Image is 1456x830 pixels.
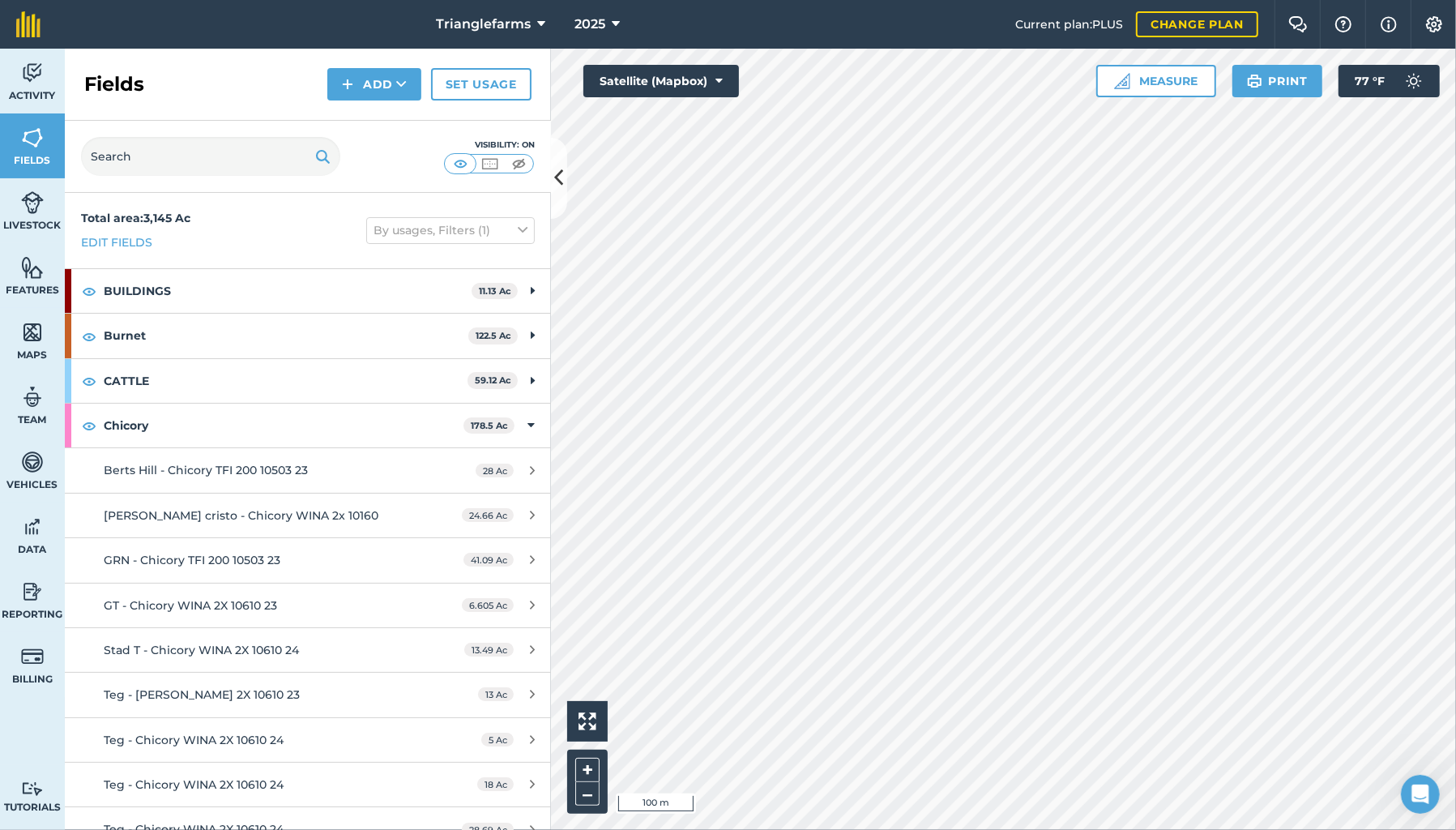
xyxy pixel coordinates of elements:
[21,190,44,215] img: svg+xml;base64,PD94bWwgdmVyc2lvbj0iMS4wIiBlbmNvZGluZz0idXRmLTgiPz4KPCEtLSBHZW5lcmF0b3I6IEFkb2JlIE...
[103,531,116,544] button: Start recording
[82,371,96,391] img: svg+xml;base64,PHN2ZyB4bWxucz0iaHR0cDovL3d3dy53My5vcmcvMjAwMC9zdmciIHdpZHRoPSIxOCIgaGVpZ2h0PSIyNC...
[481,733,514,747] span: 5 Ac
[82,416,96,435] img: svg+xml;base64,PHN2ZyB4bWxucz0iaHR0cDovL3d3dy53My5vcmcvMjAwMC9zdmciIHdpZHRoPSIxOCIgaGVpZ2h0PSIyNC...
[579,712,596,730] img: Four arrows, one pointing top left, one top right, one bottom right and the last bottom left
[14,497,310,524] textarea: Message…
[431,68,532,101] a: Set usage
[254,6,284,37] button: Home
[104,359,468,403] strong: CATTLE
[1355,65,1385,97] span: 77 ° F
[509,156,529,172] img: svg+xml;base64,PHN2ZyB4bWxucz0iaHR0cDovL3d3dy53My5vcmcvMjAwMC9zdmciIHdpZHRoPSI1MCIgaGVpZ2h0PSI0MC...
[21,580,44,604] img: svg+xml;base64,PD94bWwgdmVyc2lvbj0iMS4wIiBlbmNvZGluZz0idXRmLTgiPz4KPCEtLSBHZW5lcmF0b3I6IEFkb2JlIE...
[1381,15,1397,34] img: svg+xml;base64,PHN2ZyB4bWxucz0iaHR0cDovL3d3dy53My5vcmcvMjAwMC9zdmciIHdpZHRoPSIxNyIgaGVpZ2h0PSIxNy...
[79,20,161,36] p: Active 30m ago
[21,450,44,474] img: svg+xml;base64,PD94bWwgdmVyc2lvbj0iMS4wIiBlbmNvZGluZz0idXRmLTgiPz4KPCEtLSBHZW5lcmF0b3I6IEFkb2JlIE...
[65,763,551,806] a: Teg - Chicory WINA 2X 10610 2418 Ac
[464,643,514,657] span: 13.49 Ac
[65,269,551,313] div: BUILDINGS11.13 Ac
[81,137,340,176] input: Search
[104,777,284,792] span: Teg - Chicory WINA 2X 10610 24
[65,448,551,492] a: Berts Hill - Chicory TFI 200 10503 2328 Ac
[1096,65,1216,97] button: Measure
[1424,16,1444,32] img: A cog icon
[13,101,311,626] div: Daisy says…
[79,8,113,20] h1: Daisy
[471,420,508,431] strong: 178.5 Ac
[65,314,551,357] div: Burnet122.5 Ac
[65,718,551,762] a: Teg - Chicory WINA 2X 10610 245 Ac
[583,65,739,97] button: Satellite (Mapbox)
[366,217,535,243] button: By usages, Filters (1)
[1398,65,1430,97] img: svg+xml;base64,PD94bWwgdmVyc2lvbj0iMS4wIiBlbmNvZGluZz0idXRmLTgiPz4KPCEtLSBHZW5lcmF0b3I6IEFkb2JlIE...
[479,285,511,297] strong: 11.13 Ac
[462,598,514,612] span: 6.605 Ac
[81,233,152,251] a: Edit fields
[16,11,41,37] img: fieldmargin Logo
[25,531,38,544] button: Emoji picker
[104,687,300,702] span: Teg - [PERSON_NAME] 2X 10610 23
[1136,11,1258,37] a: Change plan
[65,628,551,672] a: Stad T - Chicory WINA 2X 10610 2413.49 Ac
[13,79,311,101] div: [DATE]
[1288,16,1308,32] img: Two speech bubbles overlapping with the left bubble in the forefront
[575,758,600,782] button: +
[574,15,605,34] span: 2025
[21,644,44,669] img: svg+xml;base64,PD94bWwgdmVyc2lvbj0iMS4wIiBlbmNvZGluZz0idXRmLTgiPz4KPCEtLSBHZW5lcmF0b3I6IEFkb2JlIE...
[104,404,463,447] strong: Chicory
[26,41,253,58] div: Daisy
[65,673,551,717] a: Teg - [PERSON_NAME] 2X 10610 2313 Ac
[342,75,353,94] img: svg+xml;base64,PHN2ZyB4bWxucz0iaHR0cDovL3d3dy53My5vcmcvMjAwMC9zdmciIHdpZHRoPSIxNCIgaGVpZ2h0PSIyNC...
[65,494,551,537] a: [PERSON_NAME] cristo - Chicory WINA 2x 1016024.66 Ac
[1401,775,1440,814] iframe: Intercom live chat
[26,160,253,302] div: I've chatted through your query with the wider team and they have confirmed that the way field hi...
[21,255,44,280] img: svg+xml;base64,PHN2ZyB4bWxucz0iaHR0cDovL3d3dy53My5vcmcvMjAwMC9zdmciIHdpZHRoPSI1NiIgaGVpZ2h0PSI2MC...
[21,320,44,344] img: svg+xml;base64,PHN2ZyB4bWxucz0iaHR0cDovL3d3dy53My5vcmcvMjAwMC9zdmciIHdpZHRoPSI1NiIgaGVpZ2h0PSI2MC...
[478,687,514,701] span: 13 Ac
[104,598,277,613] span: GT - Chicory WINA 2X 10610 23
[81,211,190,225] strong: Total area : 3,145 Ac
[13,101,266,590] div: Hi [PERSON_NAME],Thank you for your patience on this.I've chatted through your query with the wid...
[1339,65,1440,97] button: 77 °F
[82,327,96,346] img: svg+xml;base64,PHN2ZyB4bWxucz0iaHR0cDovL3d3dy53My5vcmcvMjAwMC9zdmciIHdpZHRoPSIxOCIgaGVpZ2h0PSIyNC...
[21,61,44,85] img: svg+xml;base64,PD94bWwgdmVyc2lvbj0iMS4wIiBlbmNvZGluZz0idXRmLTgiPz4KPCEtLSBHZW5lcmF0b3I6IEFkb2JlIE...
[21,515,44,539] img: svg+xml;base64,PD94bWwgdmVyc2lvbj0iMS4wIiBlbmNvZGluZz0idXRmLTgiPz4KPCEtLSBHZW5lcmF0b3I6IEFkb2JlIE...
[26,111,253,127] div: Hi [PERSON_NAME],
[278,524,304,550] button: Send a message…
[46,9,72,35] img: Profile image for Daisy
[21,385,44,409] img: svg+xml;base64,PD94bWwgdmVyc2lvbj0iMS4wIiBlbmNvZGluZz0idXRmLTgiPz4KPCEtLSBHZW5lcmF0b3I6IEFkb2JlIE...
[480,156,500,172] img: svg+xml;base64,PHN2ZyB4bWxucz0iaHR0cDovL3d3dy53My5vcmcvMjAwMC9zdmciIHdpZHRoPSI1MCIgaGVpZ2h0PSI0MC...
[51,531,64,544] button: Gif picker
[104,314,468,357] strong: Burnet
[104,269,472,313] strong: BUILDINGS
[444,139,535,152] div: Visibility: On
[65,404,551,447] div: Chicory178.5 Ac
[1247,71,1262,91] img: svg+xml;base64,PHN2ZyB4bWxucz0iaHR0cDovL3d3dy53My5vcmcvMjAwMC9zdmciIHdpZHRoPSIxOSIgaGVpZ2h0PSIyNC...
[82,281,96,301] img: svg+xml;base64,PHN2ZyB4bWxucz0iaHR0cDovL3d3dy53My5vcmcvMjAwMC9zdmciIHdpZHRoPSIxOCIgaGVpZ2h0PSIyNC...
[65,359,551,403] div: CATTLE59.12 Ac
[104,553,280,567] span: GRN - Chicory TFI 200 10503 23
[77,531,90,544] button: Upload attachment
[104,643,299,657] span: Stad T - Chicory WINA 2X 10610 24
[436,15,531,34] span: Trianglefarms
[21,126,44,150] img: svg+xml;base64,PHN2ZyB4bWxucz0iaHR0cDovL3d3dy53My5vcmcvMjAwMC9zdmciIHdpZHRoPSI1NiIgaGVpZ2h0PSI2MC...
[476,464,514,477] span: 28 Ac
[104,733,284,747] span: Teg - Chicory WINA 2X 10610 24
[65,584,551,627] a: GT - Chicory WINA 2X 10610 236.605 Ac
[21,781,44,797] img: svg+xml;base64,PD94bWwgdmVyc2lvbj0iMS4wIiBlbmNvZGluZz0idXRmLTgiPz4KPCEtLSBHZW5lcmF0b3I6IEFkb2JlIE...
[475,374,511,386] strong: 59.12 Ac
[26,135,253,152] div: Thank you for your patience on this.
[477,777,514,791] span: 18 Ac
[104,463,308,477] span: Berts Hill - Chicory TFI 200 10503 23
[463,553,514,567] span: 41.09 Ac
[1114,73,1130,89] img: Ruler icon
[450,156,471,172] img: svg+xml;base64,PHN2ZyB4bWxucz0iaHR0cDovL3d3dy53My5vcmcvMjAwMC9zdmciIHdpZHRoPSI1MCIgaGVpZ2h0PSI0MC...
[1334,16,1353,32] img: A question mark icon
[462,508,514,522] span: 24.66 Ac
[476,330,511,341] strong: 122.5 Ac
[327,68,421,101] button: Add
[575,782,600,806] button: –
[104,508,378,523] span: [PERSON_NAME] cristo - Chicory WINA 2x 10160
[1232,65,1323,97] button: Print
[26,310,253,501] div: When you transfer a sub-field into a new farm year, you can only copy across the boundary and usa...
[1015,15,1123,33] span: Current plan : PLUS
